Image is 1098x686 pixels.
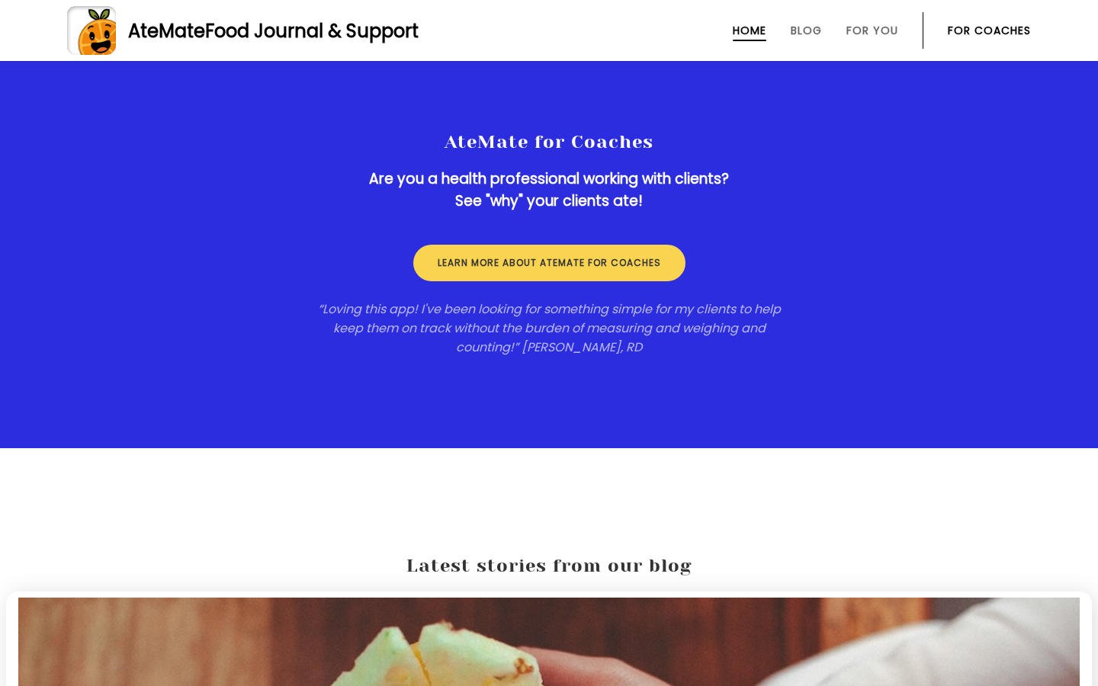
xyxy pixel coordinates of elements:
[791,24,822,37] a: Blog
[116,18,419,44] div: AteMate
[413,245,685,281] a: Learn more about ateMate for coaches
[244,131,854,152] h2: AteMate for Coaches
[733,24,766,37] a: Home
[244,168,854,212] h3: Are you a health professional working with clients? See "why" your clients ate!
[846,24,898,37] a: For You
[205,18,419,43] span: Food Journal & Support
[67,6,1031,55] a: AteMateFood Journal & Support
[948,24,1031,37] a: For Coaches
[305,300,793,357] p: “Loving this app! I've been looking for something simple for my clients to help keep them on trac...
